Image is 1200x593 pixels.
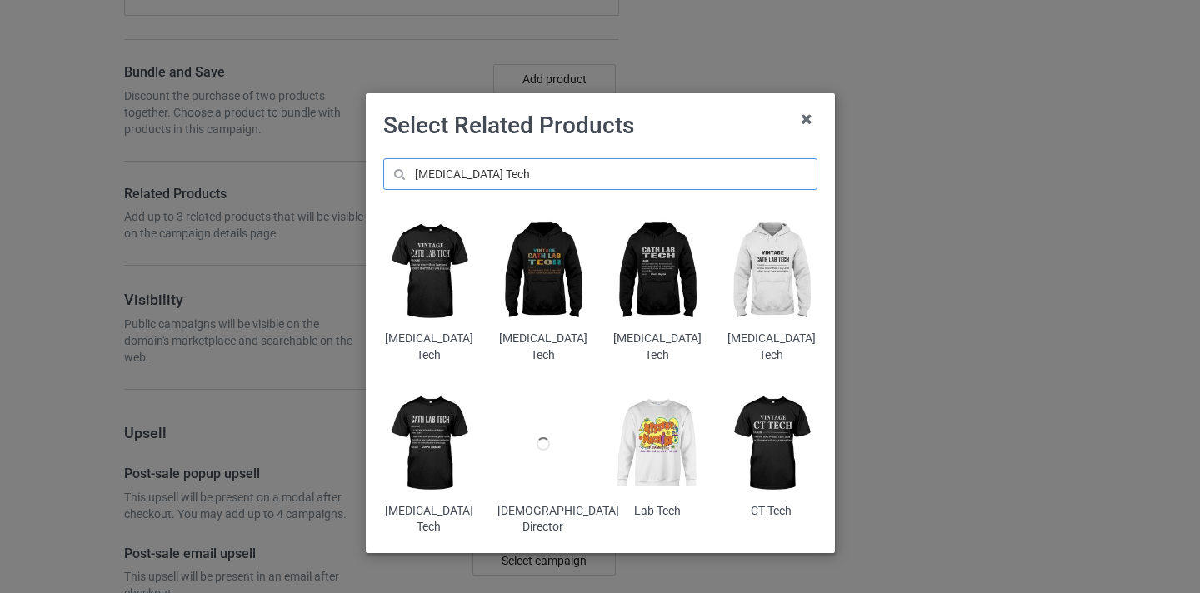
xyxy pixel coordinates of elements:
[726,331,817,363] div: [MEDICAL_DATA] Tech
[383,503,474,536] div: [MEDICAL_DATA] Tech
[497,331,588,363] div: [MEDICAL_DATA] Tech
[612,503,702,520] div: Lab Tech
[726,503,817,520] div: CT Tech
[383,111,817,141] h1: Select Related Products
[612,331,702,363] div: [MEDICAL_DATA] Tech
[383,331,474,363] div: [MEDICAL_DATA] Tech
[497,503,588,536] div: [DEMOGRAPHIC_DATA] Director
[383,158,817,190] input: Cath Lab Tech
